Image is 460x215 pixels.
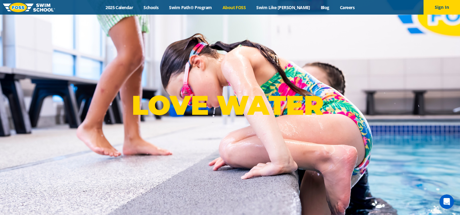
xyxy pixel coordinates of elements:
[315,5,334,10] a: Blog
[100,5,138,10] a: 2025 Calendar
[251,5,316,10] a: Swim Like [PERSON_NAME]
[334,5,360,10] a: Careers
[138,5,164,10] a: Schools
[3,3,55,12] img: FOSS Swim School Logo
[164,5,217,10] a: Swim Path® Program
[439,194,454,209] iframe: Intercom live chat
[217,5,251,10] a: About FOSS
[323,95,328,103] sup: ®
[132,89,328,121] p: LOVE WATER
